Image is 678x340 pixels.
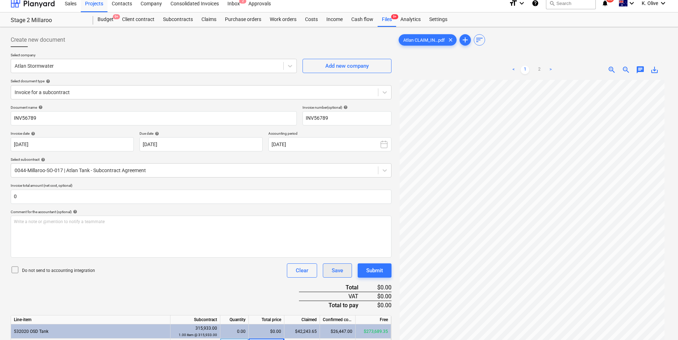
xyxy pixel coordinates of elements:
p: Do not send to accounting integration [22,268,95,274]
span: save_alt [650,66,659,74]
div: Select document type [11,79,391,83]
span: 9+ [391,14,398,19]
span: K. Olive [642,0,658,6]
div: Total price [249,315,284,324]
div: Free [356,315,391,324]
button: Submit [358,263,391,278]
input: Invoice total amount (net cost, optional) [11,190,391,204]
div: Document name [11,105,297,110]
a: Cash flow [347,12,378,27]
div: $0.00 [370,283,391,292]
a: Page 1 is your current page [521,66,529,74]
a: Work orders [266,12,301,27]
div: Budget [93,12,118,27]
div: Line-item [11,315,170,324]
span: zoom_in [608,66,616,74]
span: 9+ [113,14,120,19]
span: Create new document [11,36,65,44]
input: Document name [11,111,297,125]
span: help [342,105,348,109]
div: $0.00 [370,292,391,301]
div: $0.00 [370,301,391,309]
div: Add new company [325,61,369,71]
div: Clear [296,266,308,275]
p: Invoice total amount (net cost, optional) [11,183,391,189]
div: 0.00 [223,324,246,339]
div: Comment for the accountant (optional) [11,210,391,214]
span: 532020 OSD Tank [14,329,48,334]
button: Clear [287,263,317,278]
span: clear [446,36,455,44]
input: Invoice date not specified [11,137,134,151]
a: Purchase orders [221,12,266,27]
a: Page 2 [535,66,543,74]
a: Next page [546,66,555,74]
div: $42,243.65 [284,324,320,339]
div: Save [332,266,343,275]
a: Settings [425,12,452,27]
a: Client contract [118,12,159,27]
button: Save [323,263,352,278]
a: Previous page [509,66,518,74]
span: search [549,0,555,6]
span: help [44,79,50,83]
div: Invoice number (optional) [303,105,391,110]
div: 315,933.00 [173,325,217,338]
div: $26,447.00 [320,324,356,339]
div: Due date [140,131,263,136]
div: Claimed [284,315,320,324]
input: Due date not specified [140,137,263,151]
button: [DATE] [268,137,391,151]
span: add [461,36,469,44]
div: Stage 2 Millaroo [11,17,85,24]
div: Total [299,283,370,292]
small: 1.00 item @ 315,933.00 [179,333,217,337]
span: help [153,132,159,136]
div: Confirmed costs [320,315,356,324]
a: Costs [301,12,322,27]
span: help [40,158,45,162]
div: Select subcontract [11,157,391,162]
div: Subcontract [170,315,220,324]
span: help [37,105,43,109]
div: Invoice date [11,131,134,136]
p: Accounting period [268,131,391,137]
a: Subcontracts [159,12,197,27]
span: sort [475,36,484,44]
a: Income [322,12,347,27]
div: $273,689.35 [356,324,391,339]
div: Atlan CLAIM_IN...pdf [399,34,457,46]
span: chat [636,66,645,74]
div: Submit [366,266,383,275]
a: Claims [197,12,221,27]
span: help [72,210,77,214]
a: Analytics [396,12,425,27]
div: Quantity [220,315,249,324]
span: help [30,132,35,136]
a: Budget9+ [93,12,118,27]
span: zoom_out [622,66,630,74]
div: VAT [299,292,370,301]
div: $0.00 [249,324,284,339]
p: Select company [11,53,297,59]
input: Invoice number [303,111,391,125]
div: Files [378,12,396,27]
span: Atlan CLAIM_IN...pdf [399,37,449,43]
div: Total to pay [299,301,370,309]
button: Add new company [303,59,391,73]
a: Files9+ [378,12,396,27]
